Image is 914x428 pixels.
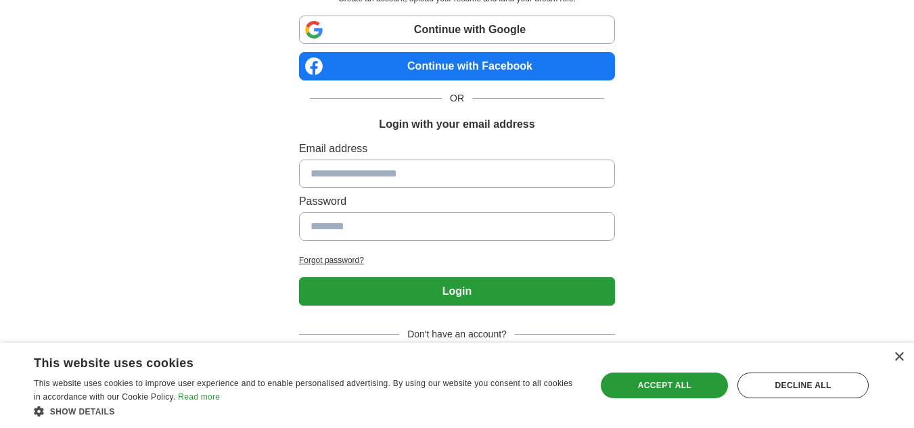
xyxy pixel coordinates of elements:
label: Email address [299,141,615,157]
a: Continue with Facebook [299,52,615,80]
span: This website uses cookies to improve user experience and to enable personalised advertising. By u... [34,379,572,402]
span: Show details [50,407,115,417]
button: Login [299,277,615,306]
div: Accept all [601,373,728,398]
div: Close [894,352,904,362]
h1: Login with your email address [379,116,534,133]
span: Don't have an account? [399,327,515,341]
a: Read more, opens a new window [178,392,220,402]
label: Password [299,193,615,210]
div: Decline all [737,373,869,398]
a: Forgot password? [299,254,615,266]
span: OR [442,91,472,105]
div: This website uses cookies [34,351,546,371]
a: Continue with Google [299,16,615,44]
div: Show details [34,404,580,418]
